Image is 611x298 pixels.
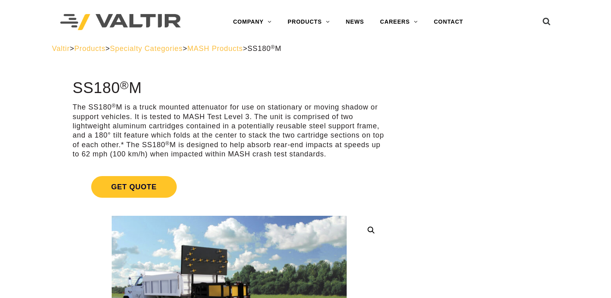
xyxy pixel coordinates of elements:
[247,45,282,53] span: SS180 M
[166,140,170,146] sup: ®
[52,45,69,53] a: Valtir
[280,14,338,30] a: PRODUCTS
[372,14,426,30] a: CAREERS
[120,79,129,91] sup: ®
[187,45,243,53] a: MASH Products
[91,176,177,198] span: Get Quote
[73,80,386,97] h1: SS180 M
[52,44,559,53] div: > > > >
[73,166,386,207] a: Get Quote
[110,45,183,53] a: Specialty Categories
[225,14,280,30] a: COMPANY
[426,14,471,30] a: CONTACT
[338,14,372,30] a: NEWS
[73,103,386,159] p: The SS180 M is a truck mounted attenuator for use on stationary or moving shadow or support vehic...
[74,45,105,53] a: Products
[112,103,116,109] sup: ®
[271,44,275,50] sup: ®
[60,14,181,30] img: Valtir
